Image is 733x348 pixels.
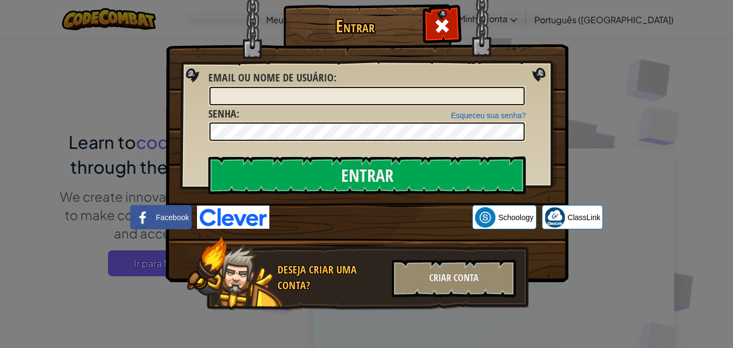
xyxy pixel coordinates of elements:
[208,106,236,121] span: Senha
[208,70,334,85] span: Email ou nome de usuário
[392,260,516,297] div: Criar Conta
[451,111,526,120] a: Esqueceu sua senha?
[133,207,153,228] img: facebook_small.png
[545,207,565,228] img: classlink-logo-small.png
[498,212,533,223] span: Schoology
[286,17,424,36] h1: Entrar
[269,206,472,229] iframe: Botão "Fazer login com o Google"
[277,262,385,293] div: Deseja Criar uma Conta?
[197,206,269,229] img: clever-logo-blue.png
[208,156,526,194] input: Entrar
[156,212,189,223] span: Facebook
[475,207,496,228] img: schoology.png
[208,70,336,86] label: :
[208,106,239,122] label: :
[568,212,601,223] span: ClassLink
